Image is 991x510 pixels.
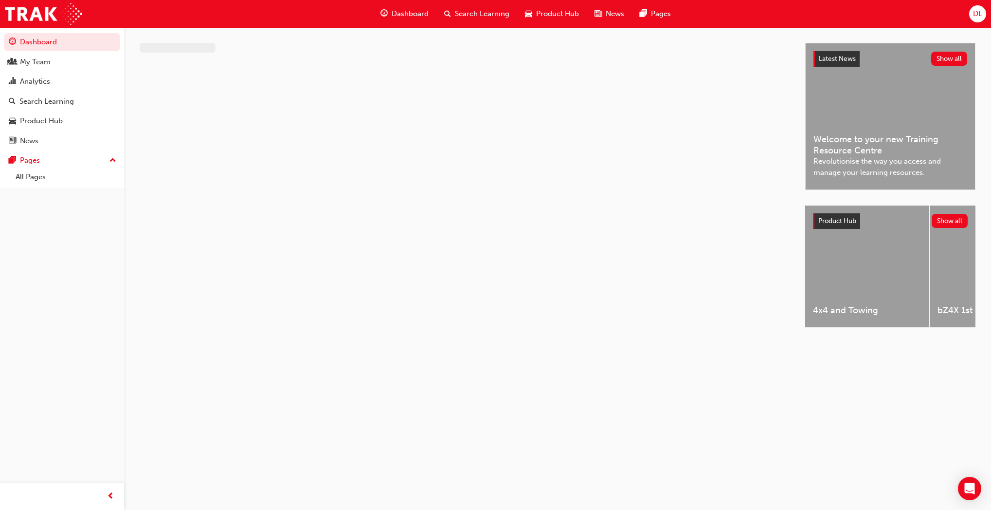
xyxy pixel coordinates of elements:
[107,491,114,503] span: prev-icon
[640,8,647,20] span: pages-icon
[4,73,120,91] a: Analytics
[9,117,16,126] span: car-icon
[444,8,451,20] span: search-icon
[4,112,120,130] a: Product Hub
[813,156,967,178] span: Revolutionise the way you access and manage your learning resources.
[973,8,982,19] span: DL
[436,4,517,24] a: search-iconSearch Learning
[606,8,624,19] span: News
[632,4,679,24] a: pages-iconPages
[969,5,986,22] button: DL
[805,206,929,327] a: 4x4 and Towing
[818,217,856,225] span: Product Hub
[958,477,981,500] div: Open Intercom Messenger
[813,134,967,156] span: Welcome to your new Training Resource Centre
[12,170,120,185] a: All Pages
[4,132,120,150] a: News
[4,93,120,111] a: Search Learning
[373,4,436,24] a: guage-iconDashboard
[380,8,388,20] span: guage-icon
[932,214,968,228] button: Show all
[4,53,120,71] a: My Team
[9,97,16,106] span: search-icon
[813,51,967,67] a: Latest NewsShow all
[20,115,63,127] div: Product Hub
[651,8,671,19] span: Pages
[9,38,16,47] span: guage-icon
[4,33,120,51] a: Dashboard
[19,96,74,107] div: Search Learning
[20,57,51,68] div: My Team
[4,31,120,151] button: DashboardMy TeamAnalyticsSearch LearningProduct HubNews
[4,151,120,170] button: Pages
[9,77,16,86] span: chart-icon
[20,135,38,147] div: News
[587,4,632,24] a: news-iconNews
[20,155,40,166] div: Pages
[455,8,509,19] span: Search Learning
[525,8,532,20] span: car-icon
[813,213,968,229] a: Product HubShow all
[109,154,116,167] span: up-icon
[9,156,16,165] span: pages-icon
[392,8,429,19] span: Dashboard
[931,52,968,66] button: Show all
[20,76,50,87] div: Analytics
[9,137,16,146] span: news-icon
[517,4,587,24] a: car-iconProduct Hub
[5,3,82,25] img: Trak
[813,305,921,316] span: 4x4 and Towing
[805,43,975,190] a: Latest NewsShow allWelcome to your new Training Resource CentreRevolutionise the way you access a...
[819,55,856,63] span: Latest News
[536,8,579,19] span: Product Hub
[9,58,16,67] span: people-icon
[595,8,602,20] span: news-icon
